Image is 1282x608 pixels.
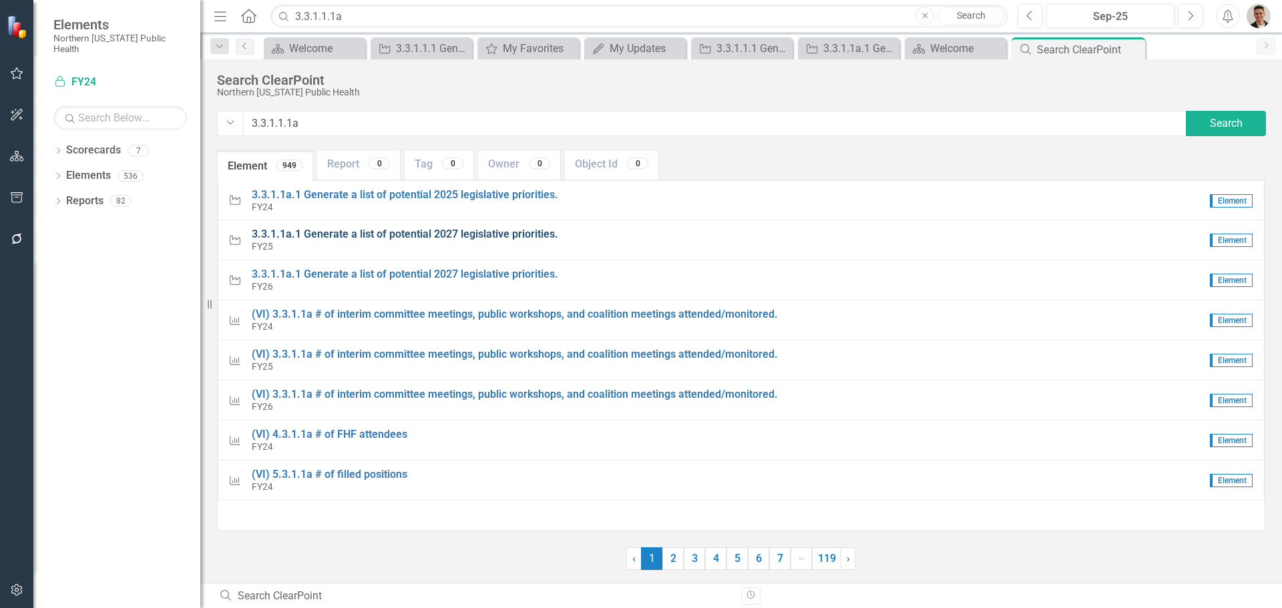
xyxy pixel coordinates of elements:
[66,143,121,158] a: Scorecards
[128,145,149,156] div: 7
[632,552,636,565] span: ‹
[252,388,778,400] span: (VI) 3.3.1.1a # of interim committee meetings, public workshops, and coalition meetings attended/...
[588,40,682,57] a: My Updates
[53,75,187,90] a: FY24
[252,188,558,201] span: 3.3.1.1a.1 Generate a list of potential 2025 legislative priorities.
[317,150,400,179] a: Report
[1046,4,1174,28] button: Sep-25
[641,547,662,570] span: 1
[503,40,576,57] div: My Favorites
[243,111,1187,136] input: Search for something...
[529,158,550,169] div: 0
[662,547,684,570] a: 2
[252,481,1203,493] small: FY24
[252,441,1203,452] small: FY24
[930,40,1003,57] div: Welcome
[252,468,407,481] span: (VI) 5.3.1.1a # of filled positions
[1186,111,1266,136] button: Search
[1210,234,1253,247] span: Element
[812,547,841,570] a: 119
[1037,41,1142,58] div: Search ClearPoint
[252,468,1203,481] a: (VI) 5.3.1.1a # of filled positions
[53,17,187,33] span: Elements
[1210,434,1253,447] span: Element
[218,152,312,181] a: Element
[823,40,896,57] div: 3.3.1.1a.1 Generate a list of potential 2025 legislative priorities.
[252,202,1203,213] small: FY24
[66,194,103,209] a: Reports
[66,168,111,184] a: Elements
[252,321,1203,332] small: FY24
[252,388,1203,401] a: (VI) 3.3.1.1a # of interim committee meetings, public workshops, and coalition meetings attended/...
[908,40,1003,57] a: Welcome
[565,150,658,179] a: Object Id
[374,40,469,57] a: 3.3.1.1.1 Generate a list and identify local government priority initiatives to pursue.
[53,106,187,129] input: Search Below...
[1210,474,1253,487] span: Element
[769,547,791,570] a: 7
[726,547,748,570] a: 5
[1210,354,1253,367] span: Element
[252,228,558,240] span: 3.3.1.1a.1 Generate a list of potential 2027 legislative priorities.
[478,150,560,179] a: Owner
[252,241,1203,252] small: FY25
[627,158,648,169] div: 0
[217,73,556,87] div: Search ClearPoint
[118,170,144,182] div: 536
[847,552,850,565] span: ›
[1210,194,1253,208] span: Element
[252,428,1203,441] a: (VI) 4.3.1.1a # of FHF attendees
[442,158,463,169] div: 0
[252,188,1203,202] a: 3.3.1.1a.1 Generate a list of potential 2025 legislative priorities.
[252,268,558,280] span: 3.3.1.1a.1 Generate a list of potential 2027 legislative priorities.
[369,158,390,169] div: 0
[289,40,362,57] div: Welcome
[252,348,1203,361] a: (VI) 3.3.1.1a # of interim committee meetings, public workshops, and coalition meetings attended/...
[252,281,1203,292] small: FY26
[252,308,778,320] span: (VI) 3.3.1.1a # of interim committee meetings, public workshops, and coalition meetings attended/...
[1247,4,1271,28] img: Mike Escobar
[252,268,1203,281] a: 3.3.1.1a.1 Generate a list of potential 2027 legislative priorities.
[937,7,1004,25] a: Search
[748,547,769,570] a: 6
[7,15,30,39] img: ClearPoint Strategy
[53,33,187,55] small: Northern [US_STATE] Public Health
[1210,394,1253,407] span: Element
[252,228,1203,241] a: 3.3.1.1a.1 Generate a list of potential 2027 legislative priorities.
[110,196,132,207] div: 82
[252,401,1203,412] small: FY26
[252,308,1203,321] a: (VI) 3.3.1.1a # of interim committee meetings, public workshops, and coalition meetings attended/...
[267,40,362,57] a: Welcome
[481,40,576,57] a: My Favorites
[219,589,731,604] div: Search ClearPoint
[276,160,302,171] div: 949
[716,40,789,57] div: 3.3.1.1.1 Generate a list and identify local government priority initiatives to pursue.
[217,87,556,97] div: Northern [US_STATE] Public Health
[705,547,726,570] a: 4
[270,5,1008,28] input: Search ClearPoint...
[801,40,896,57] a: 3.3.1.1a.1 Generate a list of potential 2025 legislative priorities.
[1210,274,1253,287] span: Element
[1051,9,1170,25] div: Sep-25
[405,150,473,179] a: Tag
[610,40,682,57] div: My Updates
[684,547,705,570] a: 3
[252,361,1203,372] small: FY25
[252,428,407,440] span: (VI) 4.3.1.1a # of FHF attendees
[694,40,789,57] a: 3.3.1.1.1 Generate a list and identify local government priority initiatives to pursue.
[252,348,778,360] span: (VI) 3.3.1.1a # of interim committee meetings, public workshops, and coalition meetings attended/...
[396,40,469,57] div: 3.3.1.1.1 Generate a list and identify local government priority initiatives to pursue.
[1210,314,1253,327] span: Element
